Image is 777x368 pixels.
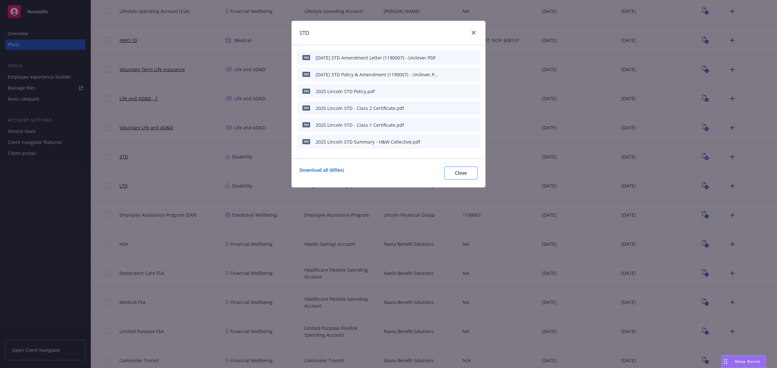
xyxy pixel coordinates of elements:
[302,55,310,60] span: PDF
[735,359,760,364] span: Nova Assist
[451,88,456,95] button: download file
[461,88,467,95] button: preview file
[461,71,467,78] button: preview file
[461,138,467,145] button: preview file
[470,29,478,37] a: close
[302,105,310,110] span: pdf
[472,105,478,112] button: archive file
[461,105,467,112] button: preview file
[472,138,478,145] button: archive file
[461,122,467,128] button: preview file
[302,89,310,93] span: pdf
[302,139,310,144] span: pdf
[472,88,478,95] button: archive file
[316,138,420,145] div: 2025 Lincoln STD Summary - H&W Collective.pdf
[451,105,456,112] button: download file
[472,122,478,128] button: archive file
[472,71,478,78] button: archive file
[451,122,456,128] button: download file
[316,71,439,78] div: [DATE] STD Policy & Amendment (1190007) - Unilever.PDF
[316,54,436,61] div: [DATE] STD Amendment Letter (1190007) - Unilever.PDF
[722,355,730,368] div: Drag to move
[316,122,404,128] div: 2025 Lincoln STD - Class 1 Certificate.pdf
[302,122,310,127] span: pdf
[451,138,456,145] button: download file
[455,170,467,176] span: Close
[721,355,766,368] button: Nova Assist
[299,167,344,179] a: Download all ( 6 files)
[461,54,467,61] button: preview file
[451,71,456,78] button: download file
[316,105,404,112] div: 2025 Lincoln STD - Class 2 Certificate.pdf
[316,88,375,95] div: 2025 Lincoln STD Policy.pdf
[472,54,478,61] button: archive file
[444,167,478,179] button: Close
[451,54,456,61] button: download file
[299,29,309,37] h1: STD
[302,72,310,77] span: PDF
